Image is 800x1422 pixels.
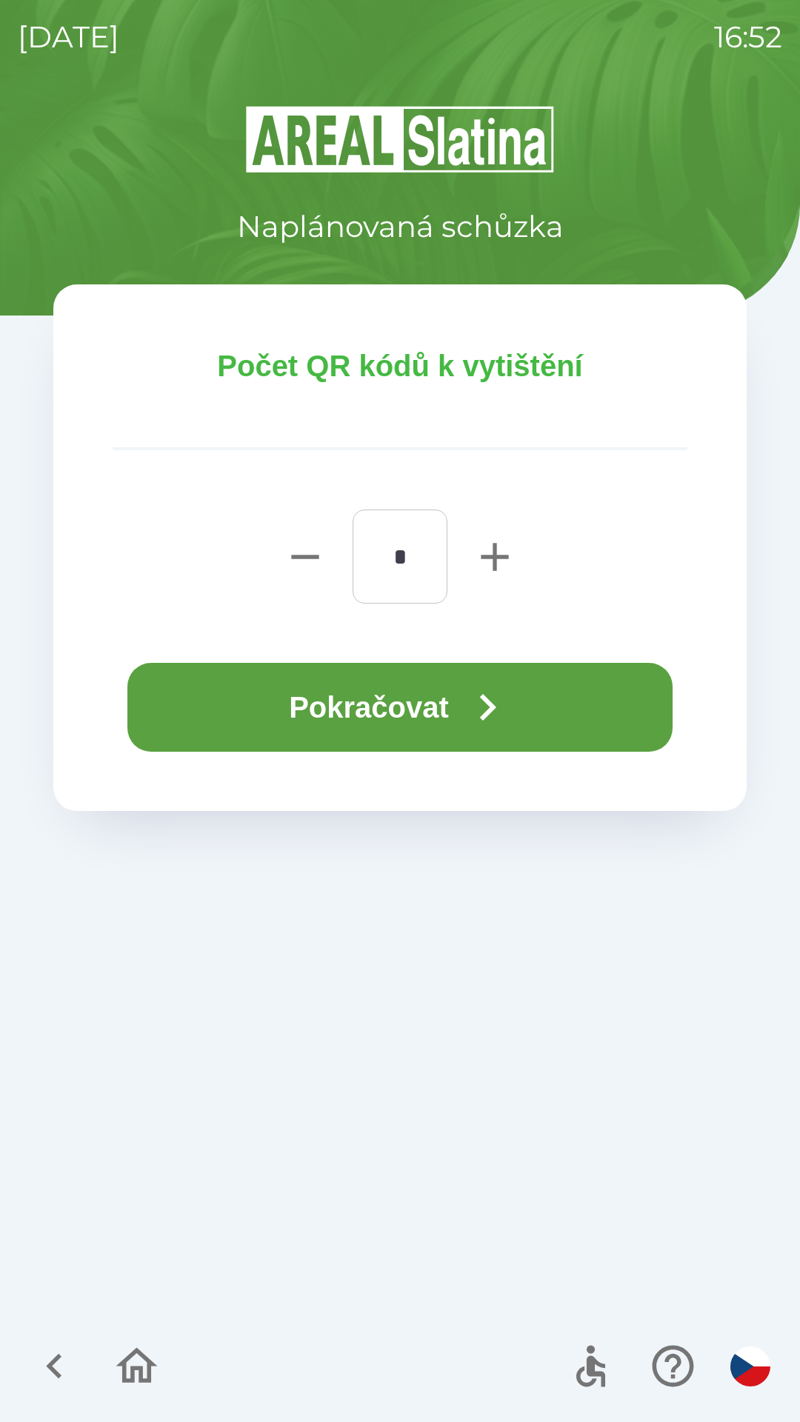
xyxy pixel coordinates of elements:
[237,204,564,249] p: Naplánovaná schůzka
[714,15,782,59] p: 16:52
[18,15,119,59] p: [DATE]
[730,1346,770,1386] img: cs flag
[53,104,747,175] img: Logo
[113,344,687,388] p: Počet QR kódů k vytištění
[127,663,673,752] button: Pokračovat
